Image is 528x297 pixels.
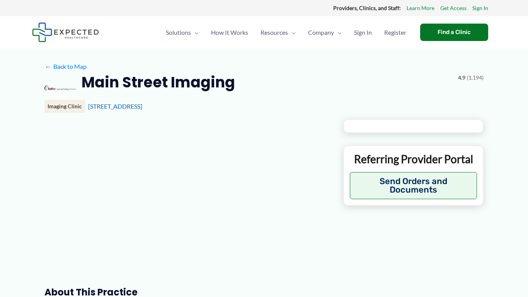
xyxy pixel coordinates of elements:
[82,73,235,92] h2: Main Street Imaging
[308,19,334,46] span: Company
[44,100,85,113] div: Imaging Clinic
[420,24,488,41] a: Find a Clinic
[348,19,378,46] a: Sign In
[384,19,406,46] span: Register
[160,19,412,46] nav: Primary Site Navigation
[333,5,401,11] strong: Providers, Clinics, and Staff:
[458,73,465,83] span: 4.9
[261,19,288,46] span: Resources
[44,63,52,70] span: ←
[472,3,488,13] a: Sign In
[32,22,99,42] img: Expected Healthcare Logo - side, dark font, small
[440,3,467,13] a: Get Access
[254,19,302,46] a: ResourcesMenu Toggle
[166,19,191,46] span: Solutions
[288,19,296,46] span: Menu Toggle
[302,19,348,46] a: CompanyMenu Toggle
[160,19,205,46] a: SolutionsMenu Toggle
[350,172,477,199] button: Send Orders and Documents
[191,19,199,46] span: Menu Toggle
[334,19,342,46] span: Menu Toggle
[350,152,477,166] p: Referring Provider Portal
[88,102,142,110] a: [STREET_ADDRESS]
[467,73,484,83] span: (1,194)
[44,61,87,72] a: ←Back to Map
[378,19,412,46] a: Register
[211,19,248,46] span: How It Works
[354,19,372,46] span: Sign In
[407,3,434,13] a: Learn More
[205,19,254,46] a: How It Works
